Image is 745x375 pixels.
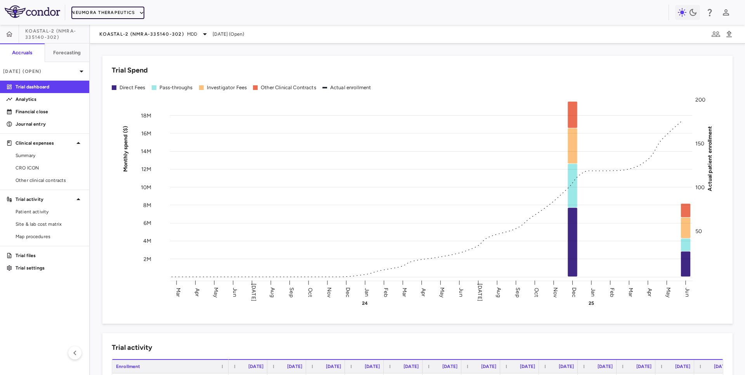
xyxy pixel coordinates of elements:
tspan: 50 [695,228,702,235]
span: Patient activity [16,208,83,215]
text: 25 [589,301,594,306]
h6: Trial activity [112,342,152,353]
tspan: 150 [695,140,704,147]
span: Other clinical contracts [16,177,83,184]
img: logo-full-SnFGN8VE.png [5,5,60,18]
text: Oct [533,287,540,297]
span: [DATE] (Open) [213,31,244,38]
text: Jun [458,288,464,297]
h6: Trial Spend [112,65,148,76]
tspan: Actual patient enrollment [707,126,713,191]
span: Site & lab cost matrix [16,221,83,228]
text: May [665,287,672,297]
text: Dec [571,287,577,297]
p: [DATE] (Open) [3,68,77,75]
h6: Accruals [12,49,32,56]
text: Apr [420,288,427,296]
text: Sep [515,287,521,297]
div: Pass-throughs [159,84,193,91]
text: Jun [684,288,691,297]
text: Aug [269,287,276,297]
span: KOASTAL-2 (NMRA-335140-302) [99,31,184,37]
tspan: Monthly spend ($) [122,126,129,172]
span: [DATE] [559,364,574,369]
text: [DATE] [476,283,483,301]
span: [DATE] [326,364,341,369]
span: [DATE] [442,364,457,369]
text: Mar [627,287,634,297]
text: Mar [401,287,408,297]
span: [DATE] [404,364,419,369]
tspan: 4M [143,238,151,244]
p: Analytics [16,96,83,103]
tspan: 14M [141,148,151,155]
p: Journal entry [16,121,83,128]
span: [DATE] [598,364,613,369]
tspan: 18M [141,112,151,119]
text: Dec [345,287,351,297]
text: 24 [362,301,368,306]
text: Jan [364,288,370,296]
span: Summary [16,152,83,159]
p: Trial settings [16,264,83,271]
tspan: 8M [143,202,151,208]
text: May [439,287,445,297]
span: CRO ICON [16,164,83,171]
tspan: 16M [141,130,151,137]
span: [DATE] [675,364,690,369]
span: [DATE] [248,364,263,369]
span: [DATE] [714,364,729,369]
span: [DATE] [365,364,380,369]
p: Trial files [16,252,83,259]
span: [DATE] [636,364,651,369]
text: Oct [307,287,314,297]
div: Actual enrollment [330,84,371,91]
text: Nov [552,287,559,297]
span: Enrollment [116,364,140,369]
span: [DATE] [481,364,496,369]
text: Apr [194,288,201,296]
text: Apr [646,288,653,296]
text: Sep [288,287,295,297]
tspan: 6M [144,220,151,226]
tspan: 100 [695,184,705,191]
h6: Forecasting [53,49,81,56]
text: Feb [609,287,615,297]
text: Mar [175,287,182,297]
span: [DATE] [520,364,535,369]
div: Other Clinical Contracts [261,84,316,91]
text: Jan [590,288,596,296]
text: Aug [496,287,502,297]
p: Clinical expenses [16,140,74,147]
tspan: 2M [144,256,151,262]
text: Feb [383,287,389,297]
p: Trial dashboard [16,83,83,90]
span: Map procedures [16,233,83,240]
span: [DATE] [287,364,302,369]
tspan: 10M [141,184,151,190]
div: Direct Fees [120,84,146,91]
tspan: 200 [695,97,705,103]
text: [DATE] [250,283,257,301]
div: Investigator Fees [207,84,247,91]
p: Trial activity [16,196,74,203]
text: May [213,287,219,297]
button: Neumora Therapeutics [71,7,144,19]
span: MDD [187,31,197,38]
text: Jun [232,288,238,297]
tspan: 12M [141,166,151,173]
span: KOASTAL-2 (NMRA-335140-302) [25,28,89,40]
p: Financial close [16,108,83,115]
text: Nov [326,287,333,297]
